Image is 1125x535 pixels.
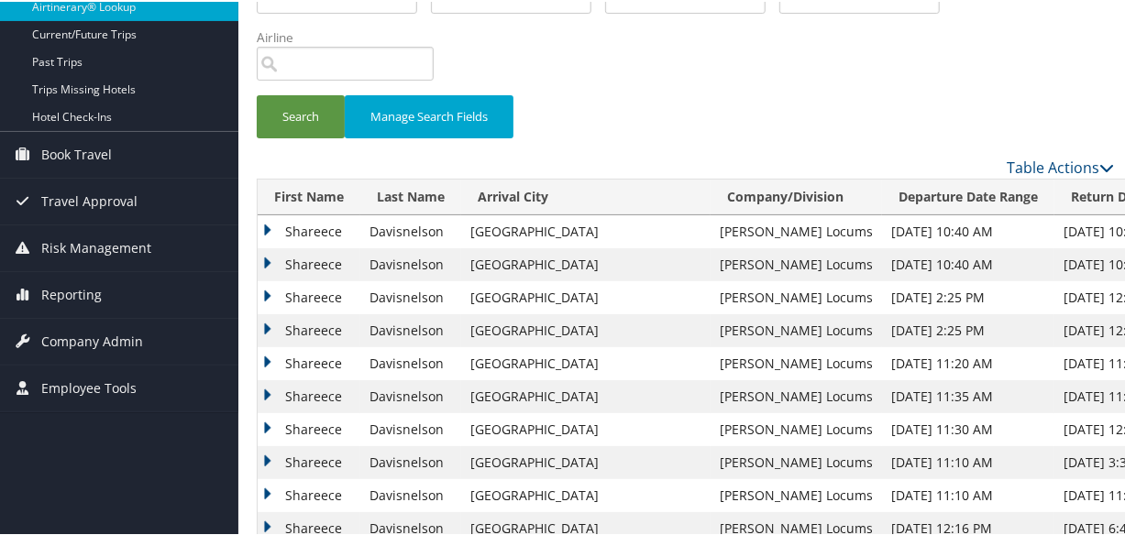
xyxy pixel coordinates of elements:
td: [GEOGRAPHIC_DATA] [461,444,711,477]
td: Davisnelson [360,477,461,510]
span: Book Travel [41,130,112,176]
td: Davisnelson [360,213,461,246]
td: Davisnelson [360,444,461,477]
td: [DATE] 10:40 AM [882,213,1054,246]
td: Shareece [258,477,360,510]
span: Company Admin [41,317,143,363]
td: [GEOGRAPHIC_DATA] [461,378,711,411]
td: [DATE] 2:25 PM [882,312,1054,345]
td: [DATE] 2:25 PM [882,279,1054,312]
td: Davisnelson [360,279,461,312]
th: Departure Date Range: activate to sort column ascending [882,178,1054,213]
td: Davisnelson [360,246,461,279]
td: [DATE] 11:30 AM [882,411,1054,444]
td: [DATE] 11:10 AM [882,477,1054,510]
a: Table Actions [1007,156,1114,176]
td: [PERSON_NAME] Locums [711,312,882,345]
td: [PERSON_NAME] Locums [711,246,882,279]
td: Shareece [258,213,360,246]
td: [GEOGRAPHIC_DATA] [461,345,711,378]
th: Last Name: activate to sort column ascending [360,178,461,213]
button: Manage Search Fields [345,93,513,136]
th: First Name: activate to sort column ascending [258,178,360,213]
td: Shareece [258,312,360,345]
td: Davisnelson [360,378,461,411]
td: Shareece [258,345,360,378]
th: Arrival City: activate to sort column ascending [461,178,711,213]
td: [GEOGRAPHIC_DATA] [461,411,711,444]
td: [DATE] 11:20 AM [882,345,1054,378]
td: [DATE] 11:35 AM [882,378,1054,411]
td: Shareece [258,279,360,312]
td: [GEOGRAPHIC_DATA] [461,477,711,510]
td: [GEOGRAPHIC_DATA] [461,279,711,312]
td: [DATE] 11:10 AM [882,444,1054,477]
label: Airline [257,27,447,45]
td: [GEOGRAPHIC_DATA] [461,246,711,279]
td: [GEOGRAPHIC_DATA] [461,312,711,345]
span: Risk Management [41,224,151,269]
td: [PERSON_NAME] Locums [711,477,882,510]
td: [PERSON_NAME] Locums [711,378,882,411]
span: Employee Tools [41,364,137,409]
td: [GEOGRAPHIC_DATA] [461,213,711,246]
td: Shareece [258,411,360,444]
td: Davisnelson [360,345,461,378]
span: Travel Approval [41,177,138,223]
td: Shareece [258,246,360,279]
td: [PERSON_NAME] Locums [711,411,882,444]
td: [PERSON_NAME] Locums [711,444,882,477]
button: Search [257,93,345,136]
td: Shareece [258,378,360,411]
td: Shareece [258,444,360,477]
td: [PERSON_NAME] Locums [711,213,882,246]
td: [PERSON_NAME] Locums [711,345,882,378]
td: [DATE] 10:40 AM [882,246,1054,279]
td: Davisnelson [360,411,461,444]
span: Reporting [41,270,102,316]
th: Company/Division [711,178,882,213]
td: Davisnelson [360,312,461,345]
td: [PERSON_NAME] Locums [711,279,882,312]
